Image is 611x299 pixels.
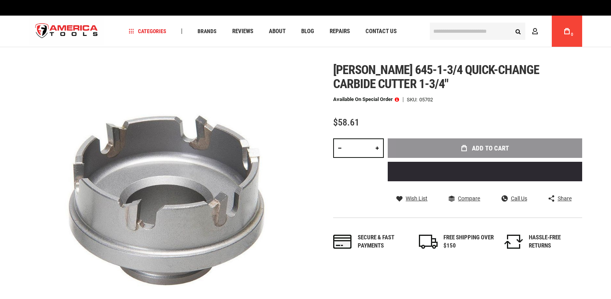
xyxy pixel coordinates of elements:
[333,235,352,249] img: payments
[326,26,353,37] a: Repairs
[229,26,257,37] a: Reviews
[560,16,574,47] a: 0
[333,62,539,91] span: [PERSON_NAME] 645-1-3/4 quick-change carbide cutter 1-3/4"
[330,28,350,34] span: Repairs
[571,32,573,37] span: 0
[198,28,217,34] span: Brands
[358,234,408,250] div: Secure & fast payments
[333,117,359,128] span: $58.61
[29,17,104,46] a: store logo
[510,24,525,39] button: Search
[129,28,166,34] span: Categories
[366,28,397,34] span: Contact Us
[504,235,523,249] img: returns
[502,195,527,202] a: Call Us
[396,195,427,202] a: Wish List
[232,28,253,34] span: Reviews
[443,234,494,250] div: FREE SHIPPING OVER $150
[511,196,527,201] span: Call Us
[265,26,289,37] a: About
[298,26,318,37] a: Blog
[29,17,104,46] img: America Tools
[458,196,480,201] span: Compare
[301,28,314,34] span: Blog
[269,28,286,34] span: About
[362,26,400,37] a: Contact Us
[419,97,433,102] div: 05702
[449,195,480,202] a: Compare
[529,234,579,250] div: HASSLE-FREE RETURNS
[407,97,419,102] strong: SKU
[406,196,427,201] span: Wish List
[558,196,572,201] span: Share
[333,97,399,102] p: Available on Special Order
[194,26,220,37] a: Brands
[125,26,170,37] a: Categories
[419,235,438,249] img: shipping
